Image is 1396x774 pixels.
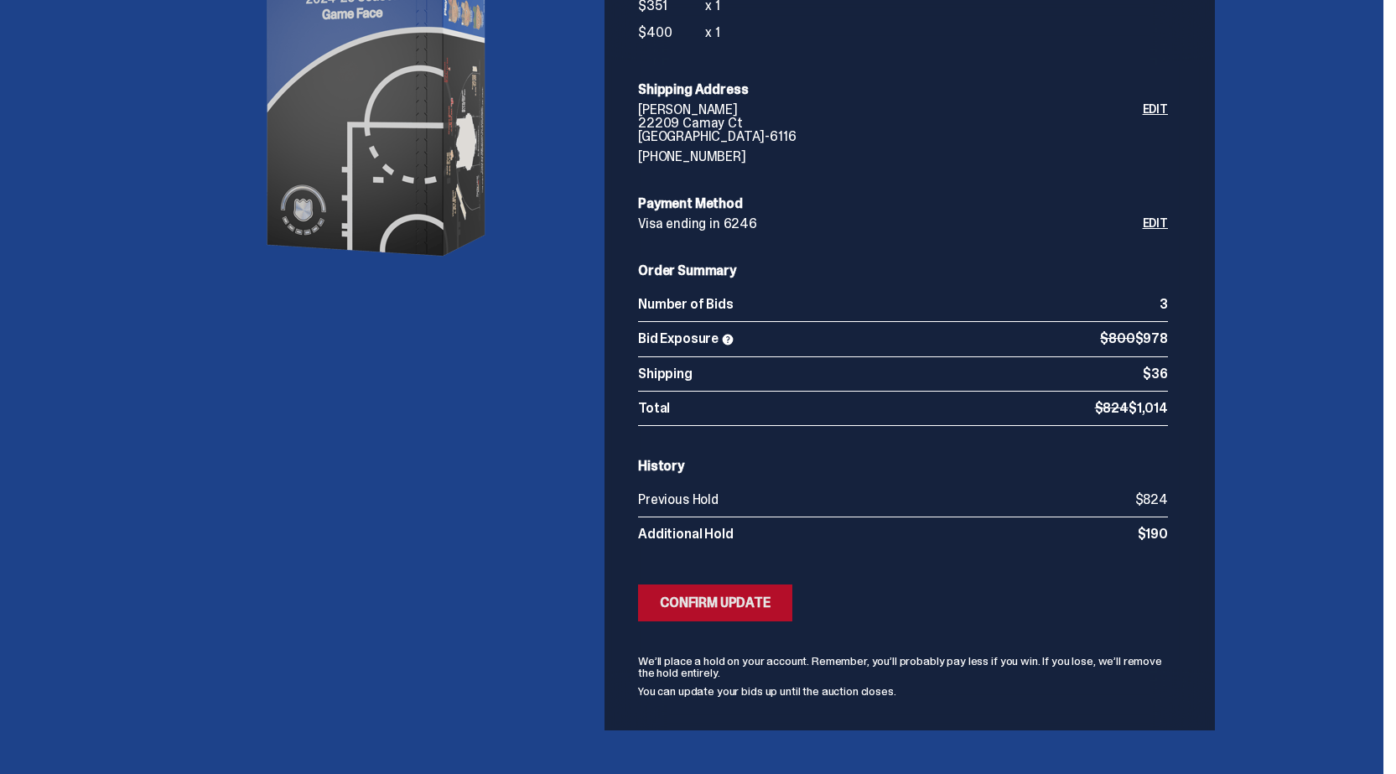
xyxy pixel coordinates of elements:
[1095,399,1129,417] span: $824
[638,217,1143,231] p: Visa ending in 6246
[1100,332,1168,346] p: $978
[638,197,1168,210] h6: Payment Method
[638,332,1100,346] p: Bid Exposure
[638,367,1143,381] p: Shipping
[1143,217,1168,231] a: Edit
[638,103,1143,117] p: [PERSON_NAME]
[1135,493,1168,506] p: $824
[638,264,1168,278] h6: Order Summary
[638,130,1143,143] p: [GEOGRAPHIC_DATA]-6116
[705,26,720,39] p: x 1
[1095,402,1168,415] p: $1,014
[1138,527,1168,541] p: $190
[638,117,1143,130] p: 22209 Camay Ct
[638,402,1095,415] p: Total
[638,150,1143,164] p: [PHONE_NUMBER]
[1143,367,1168,381] p: $36
[638,685,1168,697] p: You can update your bids up until the auction closes.
[1143,103,1168,164] a: Edit
[638,298,1160,311] p: Number of Bids
[638,655,1168,678] p: We’ll place a hold on your account. Remember, you’ll probably pay less if you win. If you lose, w...
[638,493,1135,506] p: Previous Hold
[638,527,1138,541] p: Additional Hold
[660,596,771,610] div: Confirm Update
[1160,298,1168,311] p: 3
[638,26,705,39] p: $400
[638,83,1168,96] h6: Shipping Address
[638,584,792,621] button: Confirm Update
[638,460,1168,473] h6: History
[1100,330,1134,347] span: $800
